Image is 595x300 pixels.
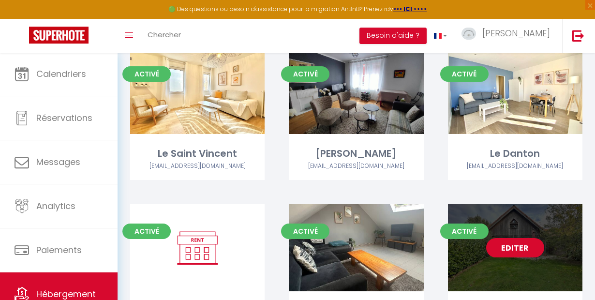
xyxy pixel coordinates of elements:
a: Chercher [140,19,188,53]
img: Super Booking [29,27,89,44]
span: Calendriers [36,68,86,80]
span: Activé [281,66,329,82]
a: ... [PERSON_NAME] [454,19,562,53]
span: Activé [122,66,171,82]
span: Paiements [36,244,82,256]
span: Activé [281,224,329,239]
span: Messages [36,156,80,168]
span: Analytics [36,200,75,212]
span: Activé [440,66,489,82]
div: Le Danton [448,146,582,161]
span: Réservations [36,112,92,124]
span: Activé [440,224,489,239]
img: logout [572,30,584,42]
div: Airbnb [130,162,265,171]
span: Hébergement [36,288,96,300]
button: Besoin d'aide ? [359,28,427,44]
span: Chercher [148,30,181,40]
a: Editer [486,238,544,257]
div: Airbnb [289,162,423,171]
a: >>> ICI <<<< [393,5,427,13]
img: ... [461,28,476,40]
div: Le Saint Vincent [130,146,265,161]
span: Activé [122,224,171,239]
span: [PERSON_NAME] [482,27,550,39]
div: Airbnb [448,162,582,171]
div: [PERSON_NAME] [289,146,423,161]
